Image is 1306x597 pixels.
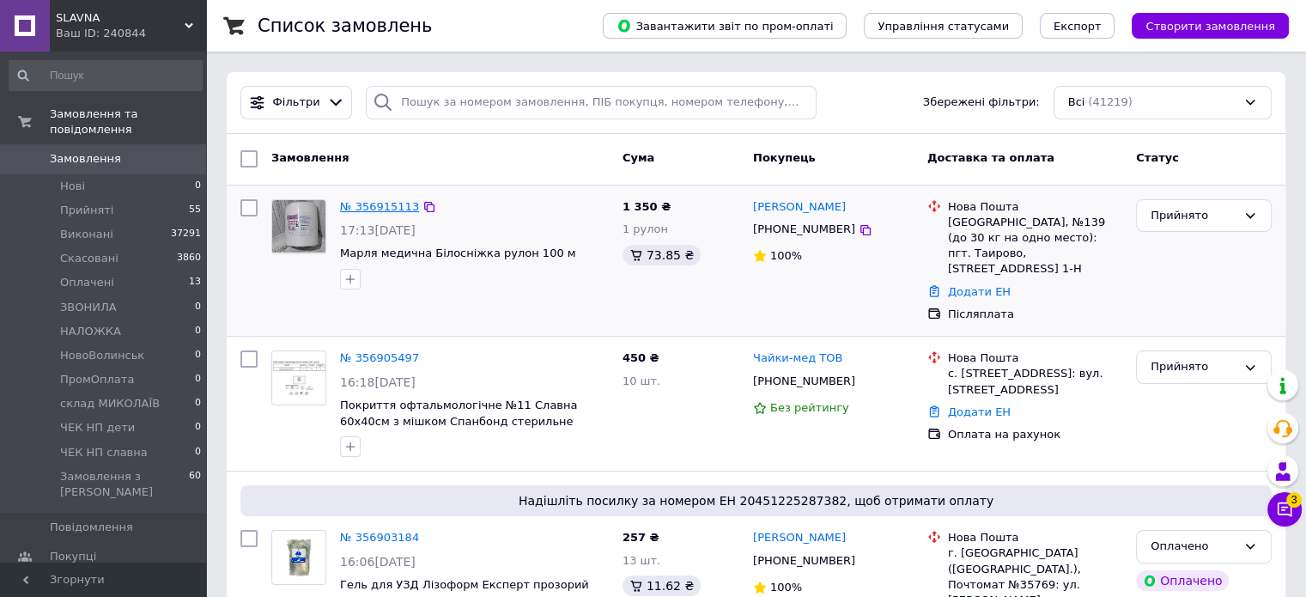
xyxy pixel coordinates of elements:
span: Фільтри [273,94,320,111]
div: Післяплата [948,307,1122,322]
div: Ваш ID: 240844 [56,26,206,41]
div: с. [STREET_ADDRESS]: вул. [STREET_ADDRESS] [948,366,1122,397]
span: Замовлення [271,151,349,164]
span: 3 [1286,492,1302,508]
span: 16:18[DATE] [340,375,416,389]
span: 0 [195,300,201,315]
span: Управління статусами [878,20,1009,33]
button: Управління статусами [864,13,1023,39]
span: Статус [1136,151,1179,164]
span: SLAVNA [56,10,185,26]
span: ЧЕК НП славна [60,445,148,460]
span: [PHONE_NUMBER] [753,375,855,387]
span: 100% [770,249,802,262]
span: 13 [189,275,201,290]
span: 0 [195,372,201,387]
div: Нова Пошта [948,530,1122,545]
a: Чайки-мед ТОВ [753,350,842,367]
span: 13 шт. [623,554,660,567]
span: Збережені фільтри: [923,94,1040,111]
span: 0 [195,179,201,194]
div: 11.62 ₴ [623,576,701,596]
span: Всі [1068,94,1085,111]
span: 0 [195,420,201,436]
span: 0 [195,348,201,363]
input: Пошук [9,60,203,91]
span: 257 ₴ [623,531,659,544]
span: Прийняті [60,203,113,218]
a: Покриття офтальмологічне №11 Славна 60х40см з мішком Спанбонд стерильне [340,399,577,428]
span: 17:13[DATE] [340,223,416,237]
div: Нова Пошта [948,350,1122,366]
span: Повідомлення [50,520,133,535]
span: Надішліть посилку за номером ЕН 20451225287382, щоб отримати оплату [247,492,1265,509]
a: Фото товару [271,530,326,585]
div: Прийнято [1151,358,1236,376]
span: ЗВОНИЛА [60,300,117,315]
span: 1 рулон [623,222,668,235]
span: Завантажити звіт по пром-оплаті [617,18,833,34]
span: Замовлення [50,151,121,167]
span: Покупець [753,151,816,164]
a: Додати ЕН [948,405,1011,418]
span: 1 350 ₴ [623,200,671,213]
span: 0 [195,445,201,460]
a: № 356915113 [340,200,419,213]
span: 3860 [177,251,201,266]
div: Оплачено [1136,570,1229,591]
a: [PERSON_NAME] [753,530,846,546]
div: Оплачено [1151,538,1236,556]
h1: Список замовлень [258,15,432,36]
span: ЧЕК НП дети [60,420,135,436]
a: Марля медична Білосніжка рулон 100 м [340,247,576,259]
button: Завантажити звіт по пром-оплаті [603,13,847,39]
a: Додати ЕН [948,285,1011,298]
span: Доставка та оплата [927,151,1054,164]
div: Нова Пошта [948,199,1122,215]
span: Виконані [60,227,113,242]
span: 100% [770,581,802,594]
span: 37291 [171,227,201,242]
span: Покупці [50,549,96,564]
span: Замовлення та повідомлення [50,107,206,137]
div: Прийнято [1151,207,1236,225]
span: ПромОплата [60,372,134,387]
span: 0 [195,324,201,339]
a: № 356905497 [340,351,419,364]
span: склад МИКОЛАЇВ [60,396,160,411]
span: [PHONE_NUMBER] [753,222,855,235]
a: Фото товару [271,199,326,254]
span: 55 [189,203,201,218]
div: Оплата на рахунок [948,427,1122,442]
span: 16:06[DATE] [340,555,416,569]
span: Експорт [1054,20,1102,33]
span: НАЛОЖКА [60,324,121,339]
span: Cума [623,151,654,164]
span: НовоВолинськ [60,348,144,363]
span: 10 шт. [623,375,660,387]
a: Створити замовлення [1115,19,1289,32]
img: Фото товару [272,531,325,584]
span: (41219) [1088,95,1133,108]
a: Фото товару [271,350,326,405]
span: Нові [60,179,85,194]
div: 73.85 ₴ [623,245,701,265]
a: № 356903184 [340,531,419,544]
span: Замовлення з [PERSON_NAME] [60,469,189,500]
span: Оплачені [60,275,114,290]
img: Фото товару [272,361,325,396]
button: Створити замовлення [1132,13,1289,39]
span: [PHONE_NUMBER] [753,554,855,567]
button: Чат з покупцем3 [1267,492,1302,527]
span: Створити замовлення [1145,20,1275,33]
div: [GEOGRAPHIC_DATA], №139 (до 30 кг на одно место): пгт. Таирово, [STREET_ADDRESS] 1-Н [948,215,1122,277]
input: Пошук за номером замовлення, ПІБ покупця, номером телефону, Email, номером накладної [366,86,817,119]
a: [PERSON_NAME] [753,199,846,216]
span: 0 [195,396,201,411]
span: 450 ₴ [623,351,659,364]
span: Скасовані [60,251,118,266]
img: Фото товару [272,200,325,253]
span: Без рейтингу [770,401,849,414]
span: 60 [189,469,201,500]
